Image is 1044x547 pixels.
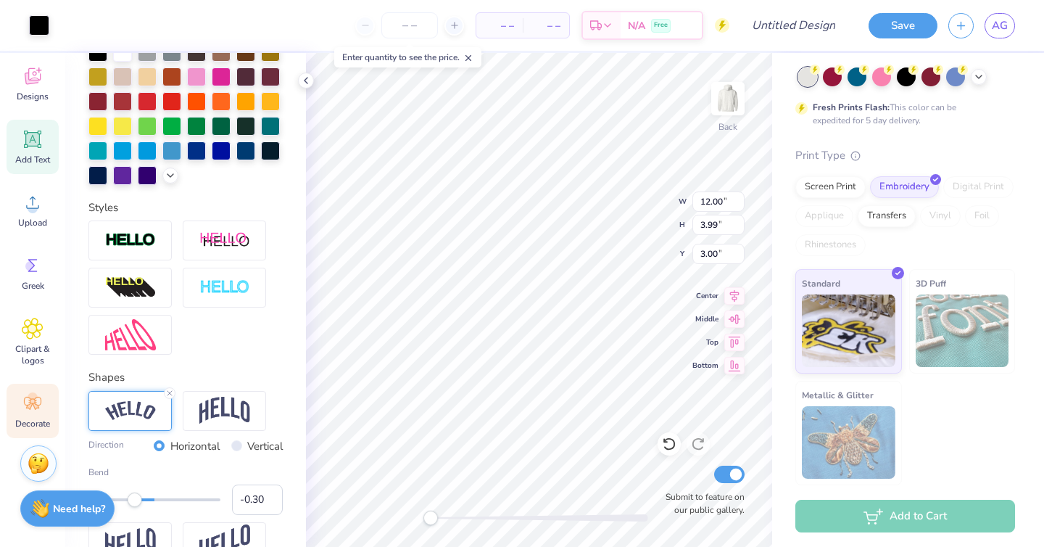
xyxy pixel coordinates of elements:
label: Styles [88,200,118,216]
span: 3D Puff [916,276,946,291]
img: Arch [199,397,250,424]
span: Metallic & Glitter [802,387,874,403]
span: Upload [18,217,47,229]
img: 3D Illusion [105,276,156,300]
span: Bottom [692,360,718,371]
label: Shapes [88,369,125,386]
div: Applique [795,205,853,227]
span: Designs [17,91,49,102]
button: Save [869,13,937,38]
input: Untitled Design [740,11,847,40]
img: Arc [105,401,156,421]
span: Clipart & logos [9,343,57,366]
span: Standard [802,276,840,291]
span: Top [692,337,718,348]
label: Submit to feature on our public gallery. [658,490,745,517]
span: Free [654,20,668,30]
span: – – [485,18,514,33]
div: Embroidery [870,176,939,198]
span: AG [992,17,1008,34]
input: – – [381,12,438,38]
label: Horizontal [170,438,220,455]
div: Accessibility label [423,511,438,525]
label: Bend [88,466,283,479]
label: Direction [88,438,124,455]
div: Digital Print [943,176,1014,198]
div: Accessibility label [128,493,142,507]
img: 3D Puff [916,295,1009,367]
img: Negative Space [199,279,250,296]
span: Middle [692,313,718,325]
div: Back [718,120,737,133]
img: Stroke [105,232,156,249]
span: Add Text [15,154,50,165]
span: Center [692,290,718,302]
strong: Need help? [53,502,105,516]
img: Back [713,84,742,113]
div: Rhinestones [795,234,866,256]
img: Metallic & Glitter [802,406,895,479]
strong: Fresh Prints Flash: [813,102,890,113]
span: – – [531,18,560,33]
div: Transfers [858,205,916,227]
div: This color can be expedited for 5 day delivery. [813,101,991,127]
div: Vinyl [920,205,961,227]
img: Standard [802,295,895,367]
a: AG [985,13,1015,38]
span: Greek [22,280,44,292]
div: Print Type [795,147,1015,164]
span: N/A [628,18,645,33]
div: Foil [965,205,999,227]
label: Vertical [247,438,283,455]
img: Shadow [199,231,250,250]
span: Decorate [15,418,50,429]
img: Free Distort [105,319,156,350]
div: Screen Print [795,176,866,198]
div: Enter quantity to see the price. [334,47,481,67]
